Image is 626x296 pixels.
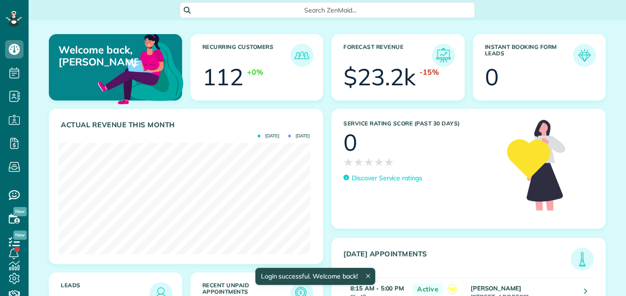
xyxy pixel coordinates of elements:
[352,173,422,183] p: Discover Service ratings
[448,284,457,294] span: MT
[485,44,573,67] h3: Instant Booking Form Leads
[413,284,443,295] span: Active
[258,134,279,138] span: [DATE]
[255,268,375,285] div: Login successful. Welcome back!
[374,154,384,170] span: ★
[293,46,311,65] img: icon_recurring_customers-cf858462ba22bcd05b5a5880d41d6543d210077de5bb9ebc9590e49fd87d84ed.png
[384,154,394,170] span: ★
[343,65,416,89] div: $23.2k
[343,44,432,67] h3: Forecast Revenue
[13,207,27,216] span: New
[343,250,571,271] h3: [DATE] Appointments
[434,46,453,65] img: icon_forecast_revenue-8c13a41c7ed35a8dcfafea3cbb826a0462acb37728057bba2d056411b612bbbe.png
[61,121,313,129] h3: Actual Revenue this month
[202,44,291,67] h3: Recurring Customers
[343,173,422,183] a: Discover Service ratings
[59,44,138,68] p: Welcome back, [PERSON_NAME]!
[343,120,498,127] h3: Service Rating score (past 30 days)
[485,65,499,89] div: 0
[354,154,364,170] span: ★
[575,46,594,65] img: icon_form_leads-04211a6a04a5b2264e4ee56bc0799ec3eb69b7e499cbb523a139df1d13a81ae0.png
[419,67,439,77] div: -15%
[343,131,357,154] div: 0
[364,154,374,170] span: ★
[202,65,244,89] div: 112
[471,284,521,292] strong: [PERSON_NAME]
[343,154,354,170] span: ★
[13,231,27,240] span: New
[288,134,310,138] span: [DATE]
[96,24,185,113] img: dashboard_welcome-42a62b7d889689a78055ac9021e634bf52bae3f8056760290aed330b23ab8690.png
[573,250,591,268] img: icon_todays_appointments-901f7ab196bb0bea1936b74009e4eb5ffbc2d2711fa7634e0d609ed5ef32b18b.png
[350,284,404,292] strong: 8:15 AM - 5:00 PM
[247,67,263,77] div: +0%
